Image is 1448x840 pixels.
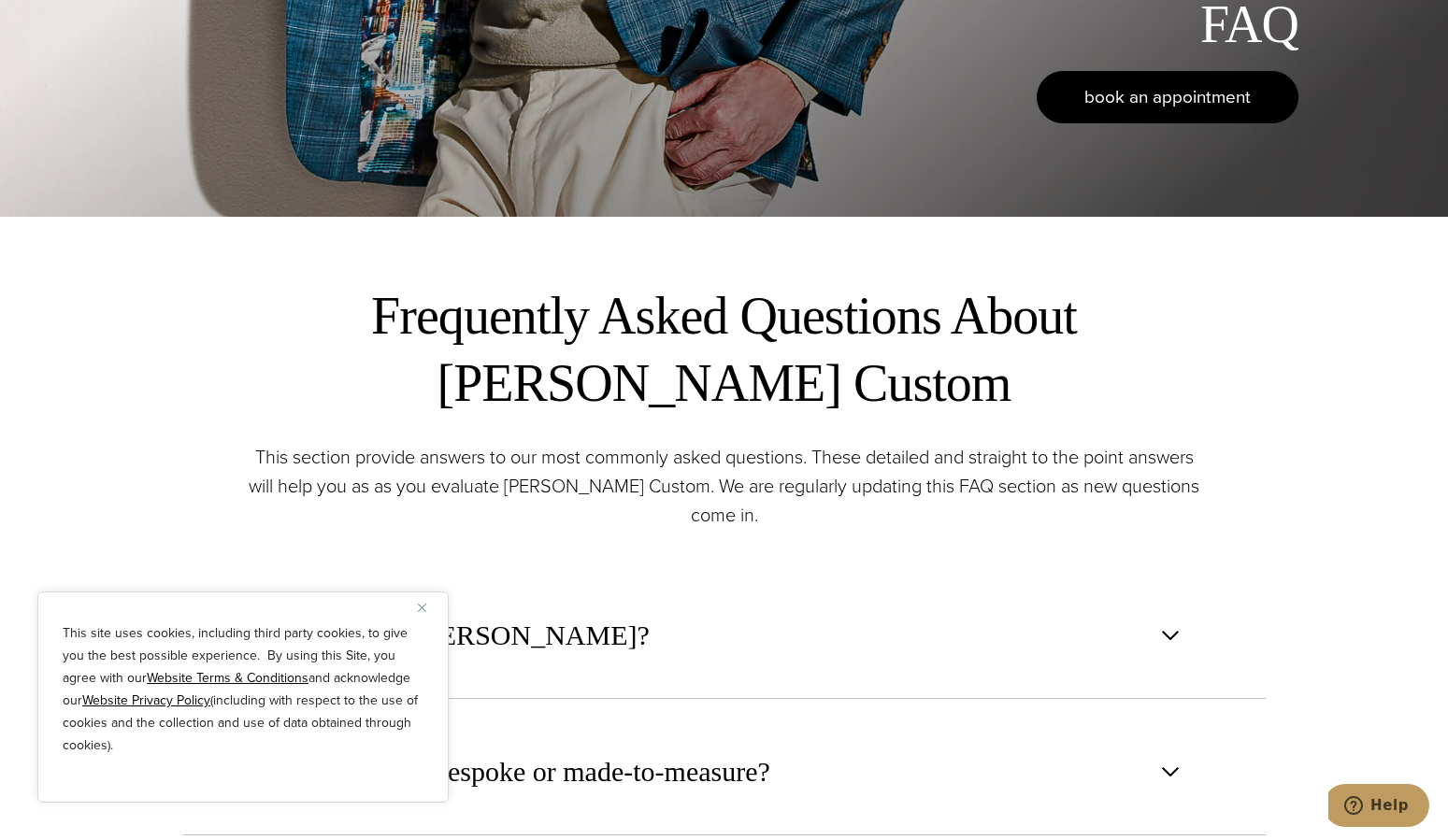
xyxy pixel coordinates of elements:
[82,691,210,710] a: Website Privacy Policy
[1084,83,1251,110] span: book an appointment
[1328,784,1429,831] iframe: Opens a widget where you can chat to one of our agents
[418,604,426,612] img: Close
[182,572,1267,699] button: Why choose [PERSON_NAME]?
[268,751,770,792] span: Are your suits bespoke or made-to-measure?
[63,622,423,757] p: This site uses cookies, including third party cookies, to give you the best possible experience. ...
[248,443,1201,530] p: This section provide answers to our most commonly asked questions. These detailed and straight to...
[268,615,650,656] span: Why choose [PERSON_NAME]?
[248,282,1201,417] h2: Frequently Asked Questions About [PERSON_NAME] Custom
[418,596,440,619] button: Close
[1037,71,1298,123] a: book an appointment
[182,708,1267,835] button: Are your suits bespoke or made-to-measure?
[147,668,308,688] a: Website Terms & Conditions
